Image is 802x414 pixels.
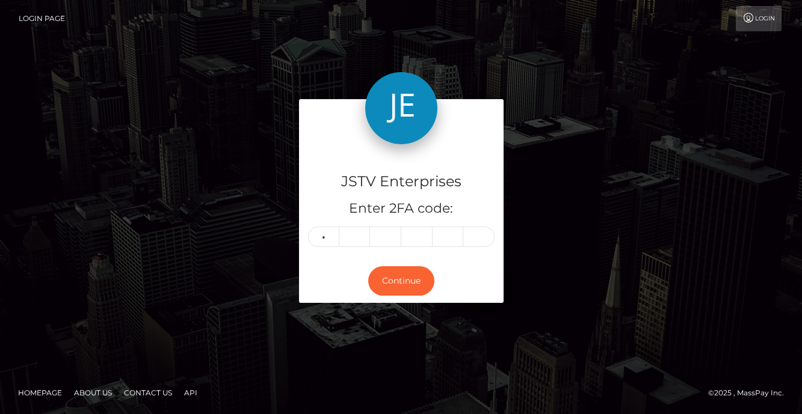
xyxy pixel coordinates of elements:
img: JSTV Enterprises [365,72,437,144]
a: Login [736,6,782,31]
a: API [179,383,202,402]
a: About Us [69,383,117,402]
h5: Enter 2FA code: [308,199,495,218]
div: © 2025 , MassPay Inc. [708,386,793,400]
a: Contact Us [119,383,177,402]
a: Homepage [13,383,67,402]
h4: JSTV Enterprises [308,171,495,192]
button: Continue [368,266,434,296]
a: Login Page [19,6,65,31]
